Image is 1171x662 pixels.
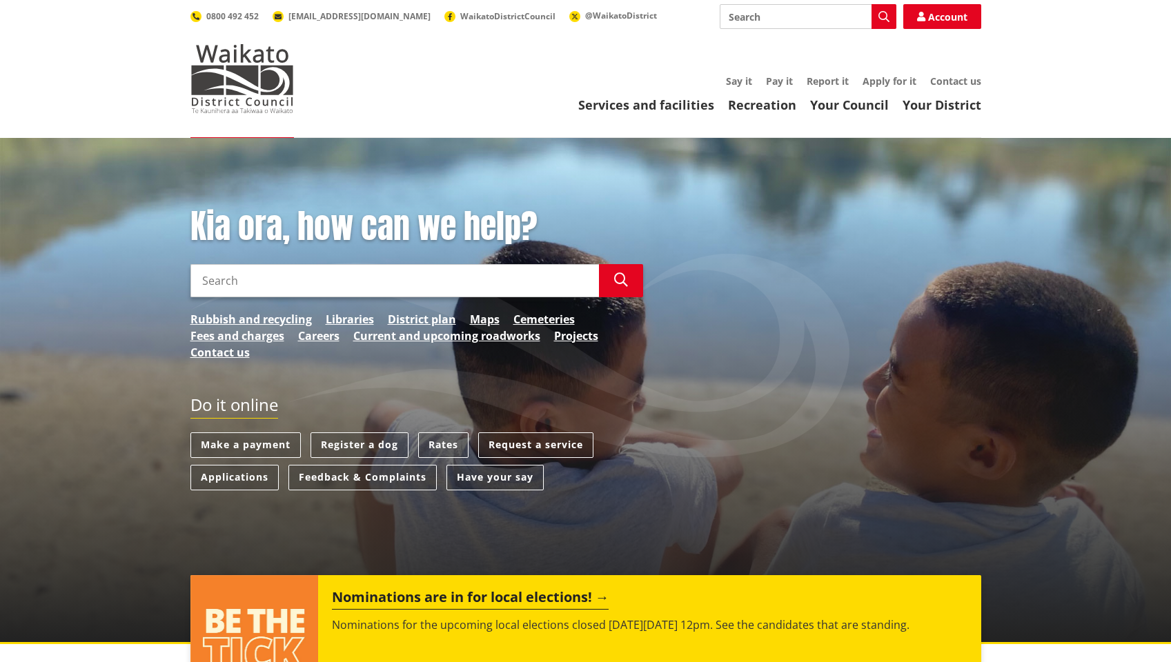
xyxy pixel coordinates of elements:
h1: Kia ora, how can we help? [190,207,643,247]
input: Search input [190,264,599,297]
a: Applications [190,465,279,490]
a: Pay it [766,74,793,88]
a: Recreation [728,97,796,113]
a: Feedback & Complaints [288,465,437,490]
a: Current and upcoming roadworks [353,328,540,344]
a: 0800 492 452 [190,10,259,22]
span: WaikatoDistrictCouncil [460,10,555,22]
a: Rubbish and recycling [190,311,312,328]
a: Apply for it [863,74,916,88]
a: Register a dog [311,432,409,458]
a: @WaikatoDistrict [569,10,657,21]
a: Report it [807,74,849,88]
a: Your Council [810,97,889,113]
a: Services and facilities [578,97,714,113]
span: @WaikatoDistrict [585,10,657,21]
a: Contact us [930,74,981,88]
a: [EMAIL_ADDRESS][DOMAIN_NAME] [273,10,431,22]
a: Rates [418,432,469,458]
span: 0800 492 452 [206,10,259,22]
a: WaikatoDistrictCouncil [444,10,555,22]
a: District plan [388,311,456,328]
a: Maps [470,311,500,328]
a: Careers [298,328,340,344]
a: Request a service [478,432,593,458]
a: Have your say [446,465,544,490]
input: Search input [720,4,896,29]
h2: Nominations are in for local elections! [332,589,609,610]
a: Fees and charges [190,328,284,344]
a: Contact us [190,344,250,361]
h2: Do it online [190,395,278,419]
a: Say it [726,74,752,88]
span: [EMAIL_ADDRESS][DOMAIN_NAME] [288,10,431,22]
p: Nominations for the upcoming local elections closed [DATE][DATE] 12pm. See the candidates that ar... [332,616,967,633]
a: Make a payment [190,432,301,458]
a: Cemeteries [513,311,575,328]
a: Account [903,4,981,29]
img: Waikato District Council - Te Kaunihera aa Takiwaa o Waikato [190,44,294,113]
a: Libraries [326,311,374,328]
a: Your District [903,97,981,113]
a: Projects [554,328,598,344]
